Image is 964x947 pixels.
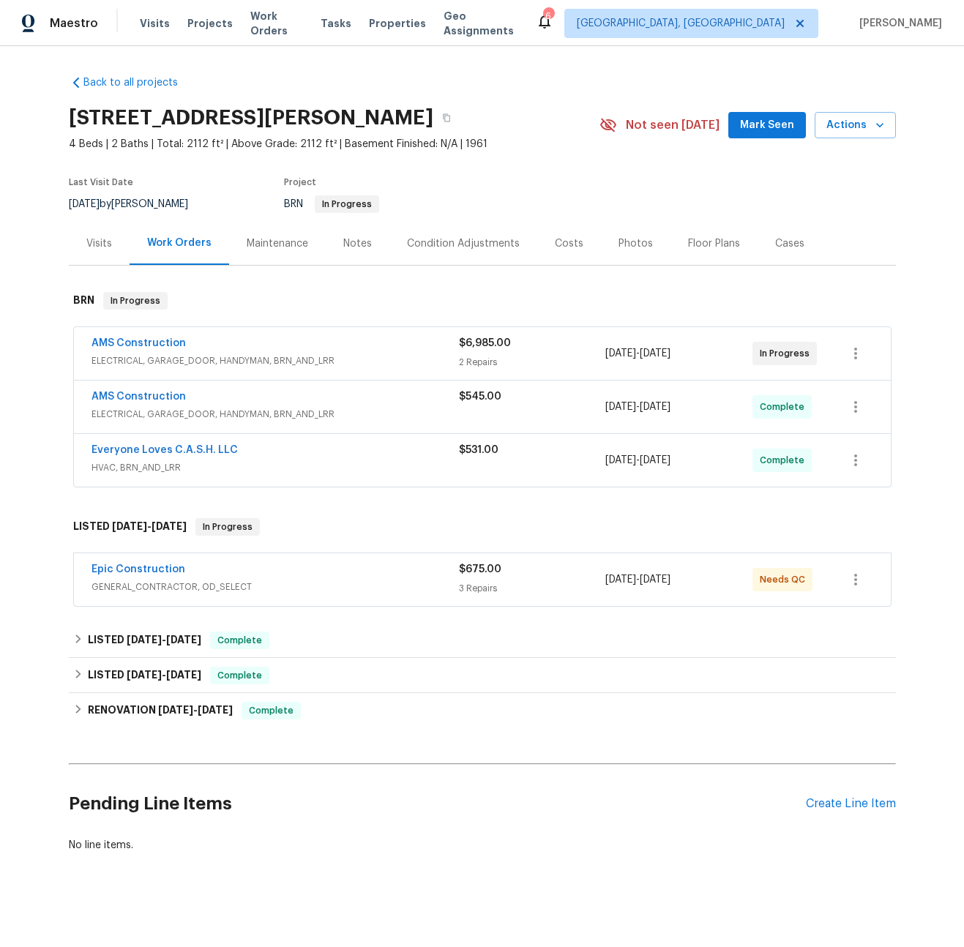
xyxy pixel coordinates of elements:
[459,445,498,455] span: $531.00
[459,338,511,348] span: $6,985.00
[88,702,233,719] h6: RENOVATION
[543,9,553,23] div: 6
[444,9,518,38] span: Geo Assignments
[105,293,166,308] span: In Progress
[91,353,459,368] span: ELECTRICAL, GARAGE_DOOR, HANDYMAN, BRN_AND_LRR
[640,574,670,585] span: [DATE]
[69,199,100,209] span: [DATE]
[91,392,186,402] a: AMS Construction
[459,564,501,574] span: $675.00
[50,16,98,31] span: Maestro
[605,574,636,585] span: [DATE]
[250,9,303,38] span: Work Orders
[69,504,896,550] div: LISTED [DATE]-[DATE]In Progress
[212,668,268,683] span: Complete
[73,518,187,536] h6: LISTED
[369,16,426,31] span: Properties
[459,355,606,370] div: 2 Repairs
[853,16,942,31] span: [PERSON_NAME]
[86,236,112,251] div: Visits
[69,137,599,151] span: 4 Beds | 2 Baths | Total: 2112 ft² | Above Grade: 2112 ft² | Basement Finished: N/A | 1961
[112,521,147,531] span: [DATE]
[166,670,201,680] span: [DATE]
[152,521,187,531] span: [DATE]
[605,453,670,468] span: -
[459,392,501,402] span: $545.00
[88,632,201,649] h6: LISTED
[112,521,187,531] span: -
[198,705,233,715] span: [DATE]
[69,770,806,838] h2: Pending Line Items
[127,635,201,645] span: -
[806,797,896,811] div: Create Line Item
[69,658,896,693] div: LISTED [DATE]-[DATE]Complete
[605,455,636,465] span: [DATE]
[760,572,811,587] span: Needs QC
[187,16,233,31] span: Projects
[640,402,670,412] span: [DATE]
[91,564,185,574] a: Epic Construction
[728,112,806,139] button: Mark Seen
[69,111,433,125] h2: [STREET_ADDRESS][PERSON_NAME]
[316,200,378,209] span: In Progress
[73,292,94,310] h6: BRN
[605,348,636,359] span: [DATE]
[91,407,459,422] span: ELECTRICAL, GARAGE_DOOR, HANDYMAN, BRN_AND_LRR
[158,705,193,715] span: [DATE]
[433,105,460,131] button: Copy Address
[605,402,636,412] span: [DATE]
[69,277,896,324] div: BRN In Progress
[127,670,162,680] span: [DATE]
[243,703,299,718] span: Complete
[88,667,201,684] h6: LISTED
[91,445,238,455] a: Everyone Loves C.A.S.H. LLC
[343,236,372,251] div: Notes
[91,460,459,475] span: HVAC, BRN_AND_LRR
[775,236,804,251] div: Cases
[321,18,351,29] span: Tasks
[640,348,670,359] span: [DATE]
[69,838,896,853] div: No line items.
[626,118,720,132] span: Not seen [DATE]
[619,236,653,251] div: Photos
[91,580,459,594] span: GENERAL_CONTRACTOR, OD_SELECT
[91,338,186,348] a: AMS Construction
[760,400,810,414] span: Complete
[69,178,133,187] span: Last Visit Date
[127,635,162,645] span: [DATE]
[247,236,308,251] div: Maintenance
[555,236,583,251] div: Costs
[760,346,815,361] span: In Progress
[69,195,206,213] div: by [PERSON_NAME]
[140,16,170,31] span: Visits
[197,520,258,534] span: In Progress
[69,693,896,728] div: RENOVATION [DATE]-[DATE]Complete
[688,236,740,251] div: Floor Plans
[69,75,209,90] a: Back to all projects
[284,199,379,209] span: BRN
[605,572,670,587] span: -
[212,633,268,648] span: Complete
[69,623,896,658] div: LISTED [DATE]-[DATE]Complete
[760,453,810,468] span: Complete
[158,705,233,715] span: -
[826,116,884,135] span: Actions
[740,116,794,135] span: Mark Seen
[166,635,201,645] span: [DATE]
[577,16,785,31] span: [GEOGRAPHIC_DATA], [GEOGRAPHIC_DATA]
[605,346,670,361] span: -
[407,236,520,251] div: Condition Adjustments
[605,400,670,414] span: -
[640,455,670,465] span: [DATE]
[284,178,316,187] span: Project
[147,236,212,250] div: Work Orders
[127,670,201,680] span: -
[459,581,606,596] div: 3 Repairs
[815,112,896,139] button: Actions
